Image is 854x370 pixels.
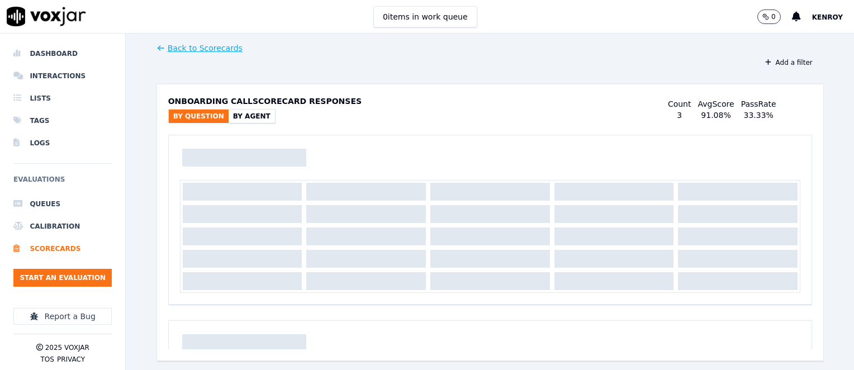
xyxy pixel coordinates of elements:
[229,110,275,123] button: By Agent
[40,355,54,364] button: TOS
[13,238,112,260] a: Scorecards
[13,132,112,154] a: Logs
[13,308,112,325] button: Report a Bug
[45,343,89,352] p: 2025 Voxjar
[13,42,112,65] a: Dashboard
[812,13,843,21] span: Kenroy
[757,10,781,24] button: 0
[156,42,243,54] a: Back to Scorecards
[57,355,85,364] button: Privacy
[13,215,112,238] a: Calibration
[168,96,362,107] p: Onboarding Call Scorecard Responses
[812,10,854,23] button: Kenroy
[13,173,112,193] h6: Evaluations
[373,6,477,27] button: 0items in work queue
[7,7,86,26] img: voxjar logo
[758,99,776,108] span: Rate
[13,110,112,132] a: Tags
[13,269,112,287] button: Start an Evaluation
[668,98,691,110] p: Count
[169,110,229,123] button: By Question
[677,110,682,121] div: 3
[13,65,112,87] a: Interactions
[701,110,730,121] div: 91.08 %
[761,56,817,69] button: Add a filter
[698,98,734,110] p: Score
[757,10,792,24] button: 0
[13,87,112,110] a: Lists
[741,98,776,110] p: Pass
[698,99,712,108] span: Avg
[13,193,112,215] a: Queues
[771,12,776,21] p: 0
[743,110,773,121] div: 33.33 %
